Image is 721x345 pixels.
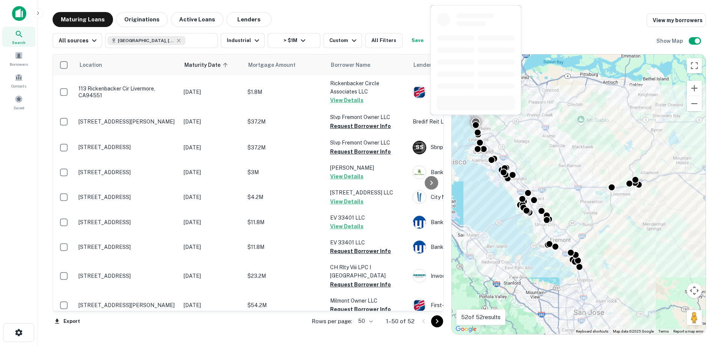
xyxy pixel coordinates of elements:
button: Export [53,316,82,327]
p: EV 33401 LLC [330,238,405,247]
span: Map data ©2025 Google [613,329,654,333]
img: picture [413,86,426,98]
p: [DATE] [184,218,240,226]
p: [PERSON_NAME] [330,164,405,172]
img: picture [413,299,426,312]
a: Saved [2,92,35,112]
button: Map camera controls [687,283,702,298]
p: Milmont Owner LLC [330,297,405,305]
button: Originations [116,12,168,27]
th: Maturity Date [180,54,244,75]
p: Slvp Fremont Owner LLC [330,139,405,147]
p: 113 Rickenbacker Cir Livermore, CA94551 [78,85,176,99]
button: All Filters [365,33,403,48]
img: capitalize-icon.png [12,6,26,21]
button: Save your search to get updates of matches that match your search criteria. [406,33,430,48]
span: Lender [413,60,431,69]
button: Active Loans [171,12,223,27]
p: $37.2M [247,118,323,126]
p: S S [416,143,423,151]
p: [STREET_ADDRESS] [78,194,176,200]
span: Borrower Name [331,60,370,69]
button: Industrial [221,33,265,48]
p: [DATE] [184,301,240,309]
th: Borrower Name [326,54,409,75]
span: Search [12,39,26,45]
th: Location [75,54,180,75]
p: [STREET_ADDRESS][PERSON_NAME] [78,118,176,125]
div: Bank Leumi USA [413,240,525,254]
a: Terms [658,329,669,333]
p: [DATE] [184,243,240,251]
button: View Details [330,172,364,181]
button: Zoom out [687,96,702,111]
a: Report a map error [673,329,703,333]
p: $37.2M [247,143,323,152]
p: [DATE] [184,168,240,176]
h6: Show Map [656,37,684,45]
p: 52 of 52 results [461,313,501,322]
button: View Details [330,96,364,105]
iframe: Chat Widget [683,285,721,321]
p: $1.8M [247,88,323,96]
p: [DATE] [184,193,240,201]
span: Borrowers [10,61,28,67]
p: $11.8M [247,218,323,226]
p: Slvp Fremont Owner LLC [330,113,405,121]
div: Bank Of [US_STATE] [413,166,525,179]
button: Go to next page [431,315,443,327]
div: City National Bank [413,190,525,204]
a: View my borrowers [647,14,706,27]
th: Lender [409,54,529,75]
a: Search [2,27,35,47]
span: Maturity Date [184,60,230,69]
span: Location [79,60,102,69]
div: Custom [329,36,358,45]
p: Rows per page: [312,317,352,326]
a: Open this area in Google Maps (opens a new window) [454,324,478,334]
p: $11.8M [247,243,323,251]
p: $23.2M [247,272,323,280]
p: [DATE] [184,118,240,126]
p: [DATE] [184,143,240,152]
p: [STREET_ADDRESS][PERSON_NAME] [78,302,176,309]
button: Toggle fullscreen view [687,58,702,73]
p: $4.2M [247,193,323,201]
button: View Details [330,222,364,231]
a: Contacts [2,70,35,90]
img: picture [413,241,426,253]
p: EV 33401 LLC [330,214,405,222]
span: Mortgage Amount [248,60,305,69]
p: [DATE] [184,88,240,96]
img: picture [413,216,426,229]
p: 1–50 of 52 [386,317,415,326]
button: Request Borrower Info [330,247,391,256]
div: All sources [59,36,99,45]
span: Saved [14,105,24,111]
img: picture [413,166,426,179]
p: [STREET_ADDRESS] [78,169,176,176]
button: Keyboard shortcuts [576,329,608,334]
button: Lenders [226,12,272,27]
p: [STREET_ADDRESS] [78,219,176,226]
button: Request Borrower Info [330,305,391,314]
p: [STREET_ADDRESS] [78,144,176,151]
a: Borrowers [2,48,35,69]
button: Maturing Loans [53,12,113,27]
div: First-citizens Bank & Trust Company [413,298,525,312]
p: [STREET_ADDRESS] [78,244,176,250]
div: Inwood National Bank [413,269,525,283]
div: 50 [355,316,374,327]
div: Bank Leumi USA [413,215,525,229]
button: View Details [330,197,364,206]
button: Request Borrower Info [330,280,391,289]
p: Rickenbacker Circle Associates LLC [330,79,405,96]
p: $3M [247,168,323,176]
button: Request Borrower Info [330,122,391,131]
button: Zoom in [687,81,702,96]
